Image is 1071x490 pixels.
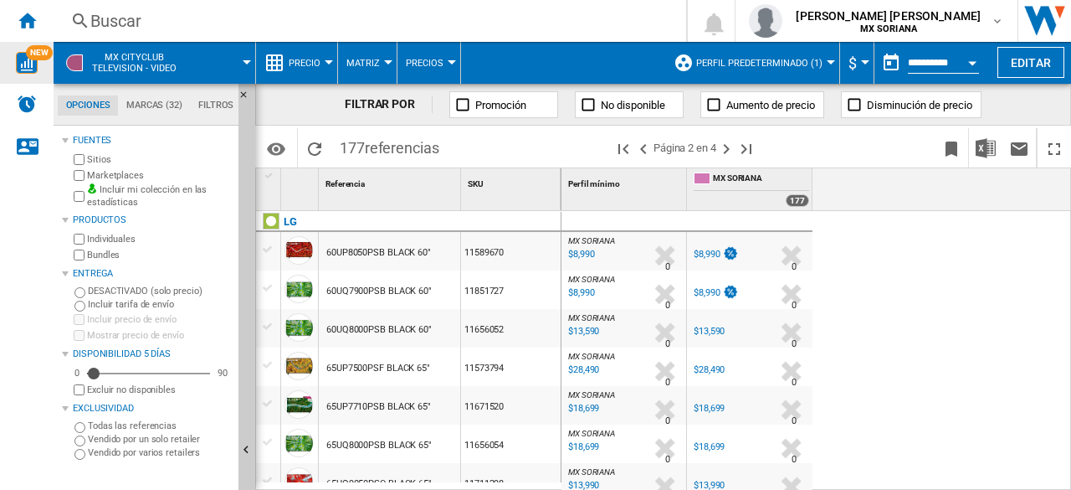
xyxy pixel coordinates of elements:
[665,374,670,391] div: Tiempo de entrega : 0 día
[691,439,725,456] div: $18,699
[691,400,725,417] div: $18,699
[74,154,85,165] input: Sitios
[691,246,739,263] div: $8,990
[694,403,725,414] div: $18,699
[848,54,857,72] span: $
[464,168,561,194] div: Sort None
[88,285,232,297] label: DESACTIVADO (solo precio)
[696,42,831,84] button: Perfil predeterminado (1)
[840,42,874,84] md-menu: Currency
[694,441,725,452] div: $18,699
[976,138,996,158] img: excel-24x24.png
[73,134,232,147] div: Fuentes
[87,183,97,193] img: mysite-bg-18x18.png
[716,128,736,168] button: Página siguiente
[88,446,232,459] label: Vendido por varios retailers
[568,467,615,477] span: MX SORIANA
[92,42,193,84] button: MX CITYCLUBTelevision - video
[700,91,824,118] button: Aumento de precio
[92,52,177,74] span: MX CITYCLUB:Television - video
[796,8,981,24] span: [PERSON_NAME] [PERSON_NAME]
[468,179,484,188] span: SKU
[722,246,739,260] img: promotionV3.png
[298,128,331,168] button: Recargar
[969,128,1002,168] button: Descargar en Excel
[997,47,1064,78] button: Editar
[87,249,232,261] label: Bundles
[74,314,85,325] input: Incluir precio de envío
[88,298,232,311] label: Incluir tarifa de envío
[690,168,812,210] div: MX SORIANA 177 offers sold by MX SORIANA
[326,311,432,349] div: 60UQ8000PSB BLACK 60"
[346,58,380,69] span: Matriz
[62,42,247,84] div: MX CITYCLUBTelevision - video
[322,168,460,194] div: Sort None
[566,439,599,456] div: Última actualización : martes, 7 de octubre de 2025 11:52
[653,128,716,168] span: Página 2 en 4
[331,128,448,163] span: 177
[841,91,981,118] button: Disminución de precio
[284,168,318,194] div: Sort None
[713,173,809,187] span: MX SORIANA
[694,364,725,375] div: $28,490
[74,422,85,433] input: Todas las referencias
[568,352,615,361] span: MX SORIANA
[326,272,432,311] div: 60UQ7900PSB BLACK 60"
[674,42,831,84] div: Perfil predeterminado (1)
[326,234,431,272] div: 60UP8050PSB BLACK 60"
[848,42,865,84] div: $
[17,94,37,114] img: alerts-logo.svg
[749,4,782,38] img: profile.jpg
[70,367,84,379] div: 0
[792,297,797,314] div: Tiempo de entrega : 0 día
[74,234,85,245] input: Individuales
[74,287,85,298] input: DESACTIVADO (solo precio)
[26,45,53,60] span: NEW
[568,275,615,284] span: MX SORIANA
[365,139,439,157] span: referencias
[601,99,665,111] span: No disponible
[461,425,561,463] div: 11656054
[461,309,561,348] div: 11656052
[73,214,232,227] div: Productos
[326,349,430,388] div: 65UP7500PSF BLACK 65"
[74,170,85,181] input: Marketplaces
[792,336,797,353] div: Tiempo de entrega : 0 día
[87,313,232,326] label: Incluir precio de envío
[691,323,725,340] div: $13,590
[566,285,594,302] div: Última actualización : martes, 7 de octubre de 2025 14:12
[696,58,822,69] span: Perfil predeterminado (1)
[326,388,431,426] div: 65UP7710PSB BLACK 65"
[694,326,725,337] div: $13,590
[633,128,653,168] button: >Página anterior
[461,232,561,271] div: 11589670
[406,42,452,84] button: Precios
[613,128,633,168] button: Primera página
[449,91,558,118] button: Promoción
[90,9,643,33] div: Buscar
[88,433,232,446] label: Vendido por un solo retailer
[722,285,739,299] img: promotionV3.png
[264,42,329,84] div: Precio
[190,95,242,116] md-tab-item: Filtros
[568,313,615,322] span: MX SORIANA
[665,451,670,468] div: Tiempo de entrega : 0 día
[461,348,561,386] div: 11573794
[665,259,670,276] div: Tiempo de entrega : 0 día
[786,194,809,207] div: 177 offers sold by MX SORIANA
[346,42,388,84] button: Matriz
[289,58,320,69] span: Precio
[74,186,85,207] input: Incluir mi colección en las estadísticas
[73,402,232,415] div: Exclusividad
[87,365,210,382] md-slider: Disponibilidad
[74,436,85,446] input: Vendido por un solo retailer
[74,301,85,312] input: Incluir tarifa de envío
[16,52,38,74] img: wise-card.svg
[935,128,968,168] button: Marcar este reporte
[74,330,85,341] input: Mostrar precio de envío
[345,96,433,113] div: FILTRAR POR
[1002,128,1036,168] button: Enviar este reporte por correo electrónico
[792,374,797,391] div: Tiempo de entrega : 0 día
